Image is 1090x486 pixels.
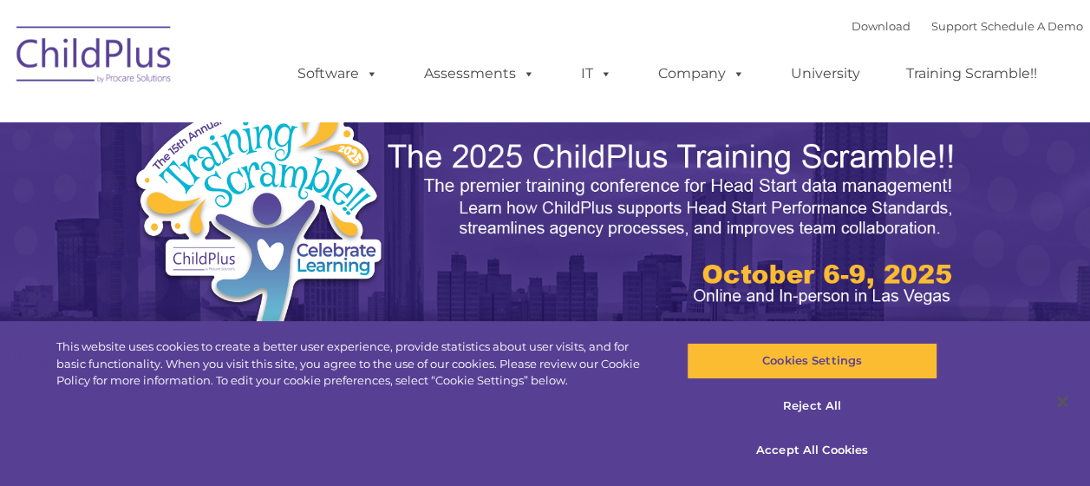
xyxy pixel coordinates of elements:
img: ChildPlus by Procare Solutions [8,14,181,101]
button: Close [1043,383,1081,421]
font: | [852,19,1083,33]
a: Company [641,56,762,91]
a: Training Scramble!! [889,56,1054,91]
a: University [773,56,878,91]
a: IT [564,56,630,91]
span: Phone number [241,186,315,199]
button: Accept All Cookies [687,432,937,469]
a: Schedule A Demo [981,19,1083,33]
div: This website uses cookies to create a better user experience, provide statistics about user visit... [56,338,654,390]
a: Support [931,19,977,33]
a: Download [852,19,911,33]
button: Cookies Settings [687,343,937,379]
a: Software [280,56,395,91]
button: Reject All [687,388,937,424]
span: Last name [241,115,294,128]
a: Assessments [407,56,552,91]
